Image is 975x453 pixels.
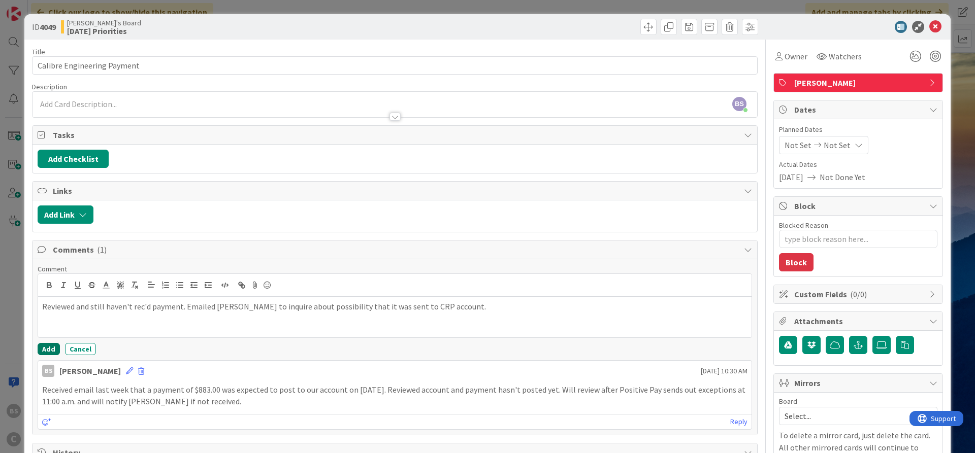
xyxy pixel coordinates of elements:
[779,159,937,170] span: Actual Dates
[53,185,739,197] span: Links
[794,288,924,300] span: Custom Fields
[730,415,747,428] a: Reply
[785,409,915,423] span: Select...
[794,200,924,212] span: Block
[38,343,60,355] button: Add
[67,27,141,35] b: [DATE] Priorities
[785,139,811,151] span: Not Set
[32,21,56,33] span: ID
[65,343,96,355] button: Cancel
[785,50,807,62] span: Owner
[38,264,67,273] span: Comment
[42,365,54,377] div: BS
[38,150,109,168] button: Add Checklist
[42,301,747,312] p: Reviewed and still haven't rec'd payment. Emailed [PERSON_NAME] to inquire about possibility that...
[701,366,747,376] span: [DATE] 10:30 AM
[32,47,45,56] label: Title
[779,171,803,183] span: [DATE]
[824,139,851,151] span: Not Set
[850,289,867,299] span: ( 0/0 )
[40,22,56,32] b: 4049
[794,77,924,89] span: [PERSON_NAME]
[794,377,924,389] span: Mirrors
[779,398,797,405] span: Board
[779,253,814,271] button: Block
[67,19,141,27] span: [PERSON_NAME]'s Board
[53,243,739,256] span: Comments
[820,171,865,183] span: Not Done Yet
[42,384,747,407] p: Received email last week that a payment of $883.00 was expected to post to our account on [DATE]....
[779,221,828,230] label: Blocked Reason
[732,97,746,111] span: BS
[38,205,93,224] button: Add Link
[779,124,937,135] span: Planned Dates
[21,2,46,14] span: Support
[794,103,924,116] span: Dates
[794,315,924,327] span: Attachments
[53,129,739,141] span: Tasks
[59,365,121,377] div: [PERSON_NAME]
[97,245,107,255] span: ( 1 )
[32,82,67,91] span: Description
[829,50,862,62] span: Watchers
[32,56,758,75] input: type card name here...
